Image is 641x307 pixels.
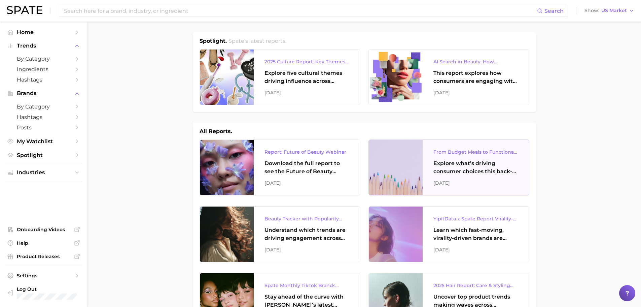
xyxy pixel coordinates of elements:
[17,152,71,158] span: Spotlight
[433,69,518,85] div: This report explores how consumers are engaging with AI-powered search tools — and what it means ...
[368,140,529,195] a: From Budget Meals to Functional Snacks: Food & Beverage Trends Shaping Consumer Behavior This Sch...
[5,112,82,122] a: Hashtags
[5,224,82,235] a: Onboarding Videos
[17,273,71,279] span: Settings
[5,238,82,248] a: Help
[5,54,82,64] a: by Category
[5,136,82,147] a: My Watchlist
[264,89,349,97] div: [DATE]
[433,159,518,176] div: Explore what’s driving consumer choices this back-to-school season From budget-friendly meals to ...
[583,6,636,15] button: ShowUS Market
[5,101,82,112] a: by Category
[17,286,96,292] span: Log Out
[264,58,349,66] div: 2025 Culture Report: Key Themes That Are Shaping Consumer Demand
[7,6,42,14] img: SPATE
[17,226,71,233] span: Onboarding Videos
[228,37,286,45] h2: Spate's latest reports.
[264,159,349,176] div: Download the full report to see the Future of Beauty trends we unpacked during the webinar.
[200,37,227,45] h1: Spotlight.
[5,271,82,281] a: Settings
[17,56,71,62] span: by Category
[5,167,82,178] button: Industries
[200,127,232,135] h1: All Reports.
[5,41,82,51] button: Trends
[17,240,71,246] span: Help
[5,74,82,85] a: Hashtags
[433,58,518,66] div: AI Search in Beauty: How Consumers Are Using ChatGPT vs. Google Search
[264,148,349,156] div: Report: Future of Beauty Webinar
[17,124,71,131] span: Posts
[433,89,518,97] div: [DATE]
[63,5,537,17] input: Search here for a brand, industry, or ingredient
[17,66,71,72] span: Ingredients
[433,226,518,242] div: Learn which fast-moving, virality-driven brands are leading the pack, the risks of viral growth, ...
[200,206,360,262] a: Beauty Tracker with Popularity IndexUnderstand which trends are driving engagement across platfor...
[264,246,349,254] div: [DATE]
[5,27,82,37] a: Home
[433,281,518,289] div: 2025 Hair Report: Care & Styling Products
[264,226,349,242] div: Understand which trends are driving engagement across platforms in the skin, hair, makeup, and fr...
[368,49,529,105] a: AI Search in Beauty: How Consumers Are Using ChatGPT vs. Google SearchThis report explores how co...
[5,150,82,160] a: Spotlight
[544,8,564,14] span: Search
[433,215,518,223] div: YipitData x Spate Report Virality-Driven Brands Are Taking a Slice of the Beauty Pie
[264,215,349,223] div: Beauty Tracker with Popularity Index
[5,122,82,133] a: Posts
[433,179,518,187] div: [DATE]
[17,170,71,176] span: Industries
[5,284,82,302] a: Log out. Currently logged in with e-mail dana.cohen@emersongroup.com.
[17,29,71,35] span: Home
[433,246,518,254] div: [DATE]
[5,88,82,98] button: Brands
[200,140,360,195] a: Report: Future of Beauty WebinarDownload the full report to see the Future of Beauty trends we un...
[264,179,349,187] div: [DATE]
[17,103,71,110] span: by Category
[584,9,599,12] span: Show
[264,281,349,289] div: Spate Monthly TikTok Brands Tracker
[601,9,627,12] span: US Market
[17,43,71,49] span: Trends
[17,90,71,96] span: Brands
[17,114,71,120] span: Hashtags
[264,69,349,85] div: Explore five cultural themes driving influence across beauty, food, and pop culture.
[17,138,71,145] span: My Watchlist
[5,251,82,262] a: Product Releases
[368,206,529,262] a: YipitData x Spate Report Virality-Driven Brands Are Taking a Slice of the Beauty PieLearn which f...
[17,76,71,83] span: Hashtags
[200,49,360,105] a: 2025 Culture Report: Key Themes That Are Shaping Consumer DemandExplore five cultural themes driv...
[433,148,518,156] div: From Budget Meals to Functional Snacks: Food & Beverage Trends Shaping Consumer Behavior This Sch...
[5,64,82,74] a: Ingredients
[17,253,71,259] span: Product Releases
